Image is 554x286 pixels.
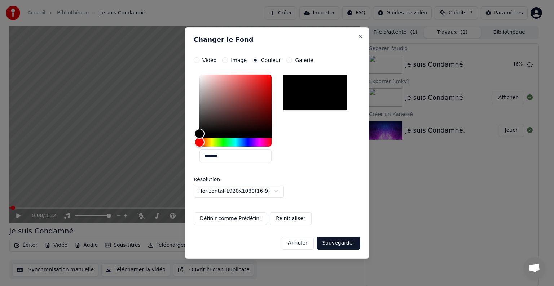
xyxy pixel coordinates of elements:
[261,58,281,63] label: Couleur
[317,237,360,250] button: Sauvegarder
[194,36,360,43] h2: Changer le Fond
[295,58,313,63] label: Galerie
[199,138,272,147] div: Hue
[231,58,247,63] label: Image
[194,212,267,225] button: Définir comme Prédéfini
[282,237,313,250] button: Annuler
[194,177,266,182] label: Résolution
[202,58,216,63] label: Vidéo
[199,75,272,134] div: Color
[270,212,312,225] button: Réinitialiser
